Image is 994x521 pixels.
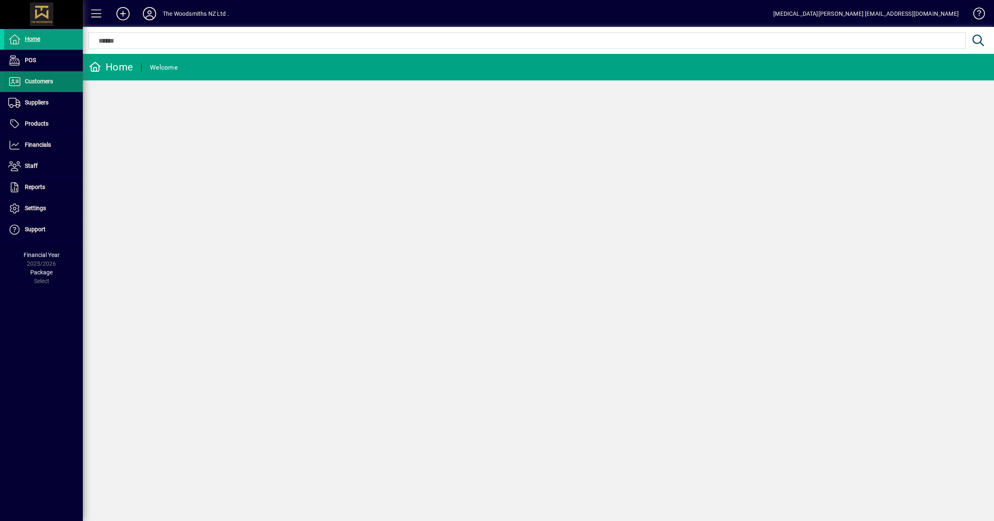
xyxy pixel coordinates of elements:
[4,198,83,219] a: Settings
[25,162,38,169] span: Staff
[163,7,229,20] div: The Woodsmiths NZ Ltd .
[4,50,83,71] a: POS
[25,36,40,42] span: Home
[25,57,36,63] span: POS
[110,6,136,21] button: Add
[4,177,83,198] a: Reports
[136,6,163,21] button: Profile
[25,99,48,106] span: Suppliers
[4,219,83,240] a: Support
[4,135,83,155] a: Financials
[25,226,46,233] span: Support
[4,156,83,177] a: Staff
[967,2,984,29] a: Knowledge Base
[89,61,133,74] div: Home
[4,114,83,134] a: Products
[25,78,53,85] span: Customers
[25,205,46,211] span: Settings
[25,141,51,148] span: Financials
[150,61,178,74] div: Welcome
[24,252,60,258] span: Financial Year
[773,7,959,20] div: [MEDICAL_DATA][PERSON_NAME] [EMAIL_ADDRESS][DOMAIN_NAME]
[4,71,83,92] a: Customers
[25,184,45,190] span: Reports
[4,92,83,113] a: Suppliers
[30,269,53,276] span: Package
[25,120,48,127] span: Products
